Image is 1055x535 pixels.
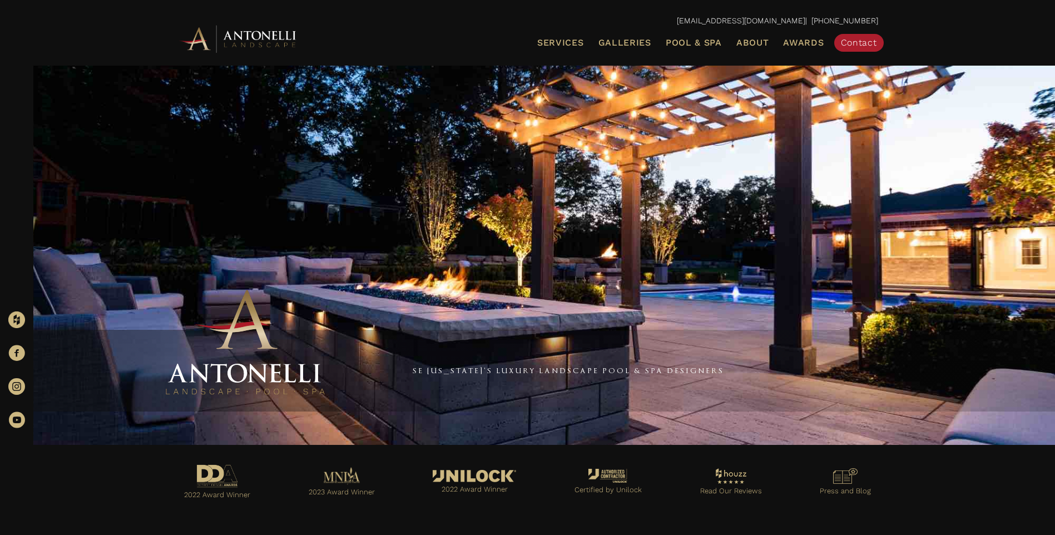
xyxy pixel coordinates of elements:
[177,14,878,28] p: | [PHONE_NUMBER]
[177,23,300,54] img: Antonelli Horizontal Logo
[682,465,780,501] a: Go to https://www.houzz.com/professionals/landscape-architects-and-landscape-designers/antonelli-...
[732,36,774,50] a: About
[533,36,588,50] a: Services
[166,462,269,504] a: Go to https://antonellilandscape.com/pool-and-spa/executive-sweet/
[415,467,534,499] a: Go to https://antonellilandscape.com/featured-projects/the-white-house/
[779,36,828,50] a: Awards
[413,366,724,375] a: SE [US_STATE]'s Luxury Landscape Pool & Spa Designers
[736,38,769,47] span: About
[557,466,660,500] a: Go to https://antonellilandscape.com/unilock-authorized-contractor/
[162,285,329,400] img: Antonelli Stacked Logo
[841,37,877,48] span: Contact
[661,36,726,50] a: Pool & Spa
[594,36,656,50] a: Galleries
[537,38,584,47] span: Services
[598,37,651,48] span: Galleries
[783,37,824,48] span: Awards
[834,34,884,52] a: Contact
[666,37,722,48] span: Pool & Spa
[8,311,25,328] img: Houzz
[802,465,889,501] a: Go to https://antonellilandscape.com/press-media/
[677,16,805,25] a: [EMAIL_ADDRESS][DOMAIN_NAME]
[290,464,393,502] a: Go to https://antonellilandscape.com/pool-and-spa/dont-stop-believing/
